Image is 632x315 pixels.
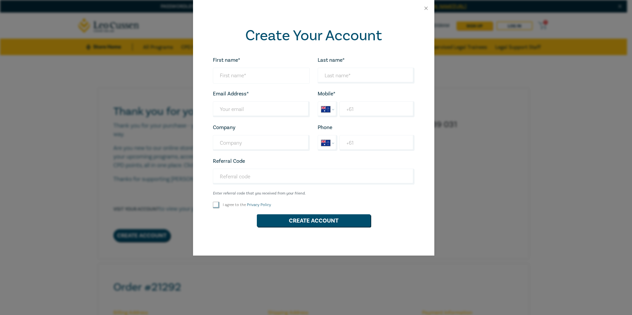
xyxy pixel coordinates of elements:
label: Referral Code [213,158,245,164]
label: Mobile* [318,91,336,97]
button: Create Account [257,214,371,227]
label: Company [213,124,235,130]
a: Privacy Policy [247,202,271,207]
label: I agree to the [223,202,271,208]
h2: Create Your Account [213,27,415,44]
input: Enter phone number [339,135,414,151]
input: Enter Mobile number [339,101,414,117]
button: Close [423,5,429,11]
small: Enter referral code that you received from your friend. [213,191,415,196]
input: Last name* [318,68,415,84]
label: Last name* [318,57,345,63]
input: Your email [213,101,310,117]
label: Email Address* [213,91,249,97]
input: Company [213,135,310,151]
label: First name* [213,57,240,63]
input: First name* [213,68,310,84]
label: Phone [318,124,332,130]
input: Referral code [213,169,415,185]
